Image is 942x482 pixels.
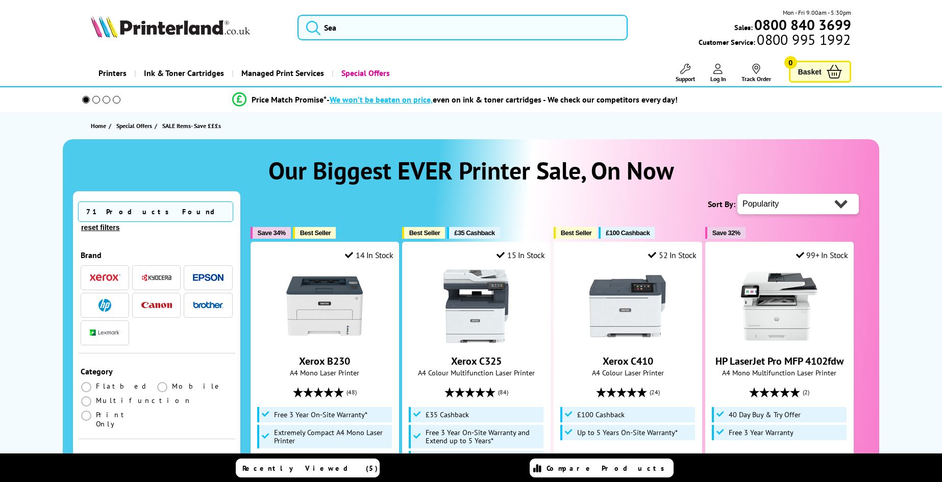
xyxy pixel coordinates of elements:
span: A4 Mono Laser Printer [256,368,393,377]
span: Save 34% [258,229,286,237]
button: HP [87,298,123,312]
button: Best Seller [554,227,597,239]
span: Best Seller [561,229,592,237]
a: Printers [91,60,134,86]
span: Free 3 Year On-Site Warranty* [274,411,367,419]
span: Support [676,75,695,83]
div: Category [81,366,233,376]
img: Lexmark [90,329,120,336]
span: Print Only [96,410,157,428]
div: 15 In Stock [497,250,544,260]
span: £35 Cashback [454,229,494,237]
img: Xerox [90,274,120,281]
b: 0800 840 3699 [754,15,851,34]
a: Xerox B230 [286,336,363,346]
a: Special Offers [332,60,398,86]
span: Sales: [734,22,753,32]
img: Xerox C410 [589,268,666,344]
a: Special Offers [116,120,155,131]
span: A4 Colour Multifunction Laser Printer [408,368,545,377]
span: (2) [803,383,809,402]
span: 0 [784,56,797,69]
div: 14 In Stock [345,250,393,260]
img: Xerox C325 [438,268,514,344]
span: We won’t be beaten on price, [330,94,433,105]
button: Epson [190,271,227,285]
span: Ink & Toner Cartridges [144,60,224,86]
img: Printerland Logo [91,15,250,38]
img: Brother [193,301,224,309]
div: Brand [81,250,233,260]
span: £100 Cashback [577,411,625,419]
span: Sort By: [708,199,735,209]
button: Kyocera [138,271,175,285]
span: ex VAT @ 20% [608,452,654,462]
button: Best Seller [293,227,336,239]
span: Customer Service: [699,35,851,47]
button: £35 Cashback [447,227,500,239]
span: Basket [798,65,822,79]
span: 40 Day Buy & Try Offer [729,411,801,419]
span: Mobile [172,382,222,391]
button: Brother [190,298,227,312]
button: Xerox [87,271,123,285]
h1: Our Biggest EVER Printer Sale, On Now [73,155,869,186]
span: (84) [498,383,508,402]
span: Flatbed [96,382,150,391]
span: Recently Viewed (5) [242,464,378,473]
a: Ink & Toner Cartridges [134,60,232,86]
span: Save 32% [712,229,740,237]
img: Epson [193,274,224,282]
a: Home [91,120,109,131]
span: A4 Colour Laser Printer [559,368,697,377]
button: Best Seller [402,227,445,239]
img: HP LaserJet Pro MFP 4102fdw [741,268,817,344]
span: Compare Products [547,464,670,473]
li: modal_Promise [68,91,842,109]
span: Log In [710,75,726,83]
img: Kyocera [141,274,172,282]
span: Best Seller [300,229,331,237]
div: 99+ In Stock [796,250,848,260]
a: Track Order [741,64,771,83]
a: Managed Print Services [232,60,332,86]
span: ex VAT @ 20% [760,452,805,462]
a: 0800 840 3699 [753,20,851,30]
a: Printerland Logo [91,15,285,40]
a: Xerox C410 [603,354,653,368]
img: HP [98,299,111,312]
a: Compare Products [530,459,674,477]
span: Free 3 Year Warranty [729,428,794,437]
a: Xerox C410 [589,336,666,346]
div: - even on ink & toner cartridges - We check our competitors every day! [327,94,678,105]
div: 52 In Stock [648,250,696,260]
span: Price Match Promise* [252,94,327,105]
span: A4 Mono Multifunction Laser Printer [711,368,848,377]
button: Save 34% [251,227,291,239]
img: Canon [141,302,172,309]
div: Paper Size [81,452,233,462]
span: Up to 5 Years On-Site Warranty* [577,428,678,437]
span: SALE Items- Save £££s [162,122,221,130]
span: 71 Products Found [78,201,233,222]
span: Free 3 Year On-Site Warranty and Extend up to 5 Years* [426,428,541,445]
a: Xerox C325 [451,354,502,368]
span: £344.08 [573,450,606,464]
a: Basket 0 [789,61,851,83]
a: Xerox C325 [438,336,514,346]
a: Log In [710,64,726,83]
button: £100 Cashback [599,227,655,239]
span: (48) [346,383,357,402]
span: £35 Cashback [426,411,469,419]
img: Xerox B230 [286,268,363,344]
span: Mon - Fri 9:00am - 5:30pm [783,8,851,17]
a: Recently Viewed (5) [236,459,380,477]
span: Extremely Compact A4 Mono Laser Printer [274,428,389,445]
span: Multifunction [96,396,192,405]
span: (24) [650,383,660,402]
span: £249.98 [725,450,758,464]
button: Lexmark [87,326,123,340]
span: £100 Cashback [606,229,650,237]
button: reset filters [78,223,122,232]
a: HP LaserJet Pro MFP 4102fdw [741,336,817,346]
